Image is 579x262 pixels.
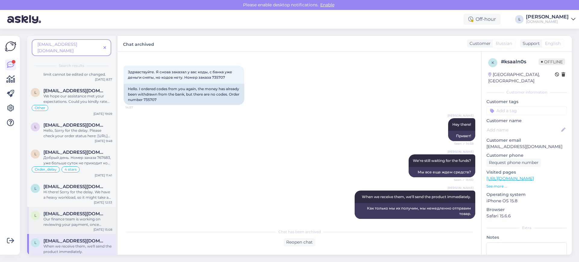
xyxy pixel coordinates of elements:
[486,106,567,115] input: Add a tag
[486,184,567,189] p: See more ...
[35,168,57,171] span: Order_delay
[95,173,112,178] div: [DATE] 11:41
[488,71,555,84] div: [GEOGRAPHIC_DATA], [GEOGRAPHIC_DATA]
[486,234,567,241] p: Notes
[94,200,112,205] div: [DATE] 12:53
[34,152,36,156] span: L
[486,169,567,175] p: Visited pages
[501,58,539,65] div: # ksaaln0s
[93,227,112,232] div: [DATE] 15:08
[34,125,36,129] span: L
[37,42,77,53] span: [EMAIL_ADDRESS][DOMAIN_NAME]
[486,137,567,144] p: Customer email
[43,244,112,254] div: When we receive them, we'll send the product immediately.
[486,159,541,167] div: Request phone number
[43,155,112,166] div: Добрый день. Номер заказа 767683, уже больше суток не приходит код, можно, пожалуйста, побыстрее,...
[486,90,567,95] div: Customer information
[43,189,112,200] div: Hi there! Sorry for the delay. We have a heavy workload, so it might take a bit longer to fulfill...
[539,58,565,65] span: Offline
[486,144,567,150] p: [EMAIL_ADDRESS][DOMAIN_NAME]
[448,113,473,118] span: [PERSON_NAME]
[43,150,106,155] span: Lastescape2012@gmail.com
[545,40,561,47] span: English
[515,15,524,24] div: L
[486,213,567,219] p: Safari 15.6.6
[43,122,106,128] span: Lastescape2012@gmail.com
[43,184,106,189] span: Lastescape2012@gmail.com
[448,186,473,190] span: [PERSON_NAME]
[452,122,471,127] span: Hey there!
[34,240,36,245] span: L
[486,152,567,159] p: Customer phone
[124,84,244,105] div: Hello. I ordered codes from you again, the money has already been withdrawn from the bank, but th...
[123,39,154,48] label: Chat archived
[486,99,567,105] p: Customer tags
[451,178,473,182] span: Seen ✓ 15:00
[486,225,567,231] div: Extra
[284,238,315,246] div: Reopen chat
[43,93,112,104] div: We hope our assistance met your expectations. Could you kindly rate the quality of support you re...
[93,112,112,116] div: [DATE] 19:09
[496,40,512,47] span: Russian
[448,131,475,141] div: Привет!
[526,14,569,19] div: [PERSON_NAME]
[125,105,148,110] span: 14:57
[355,203,475,219] div: Как только мы их получим, мы немедленно отправим товар.
[520,40,540,47] div: Support
[409,167,475,177] div: Мы все еще ждем средств?
[59,63,84,68] span: Search results
[467,40,491,47] div: Customer
[5,41,16,52] img: Askly Logo
[451,219,473,224] span: Seen ✓ 15:01
[486,176,534,181] a: [URL][DOMAIN_NAME]
[487,127,560,133] input: Add name
[464,14,501,25] div: Off-hour
[413,158,471,163] span: We're still waiting for the funds?
[34,213,36,218] span: L
[43,238,106,244] span: Lastescape2012@gmail.com
[35,106,45,110] span: Other
[43,216,112,227] div: Our finance team is working on reviewing your payment, once confirmed your order will be completed.
[486,198,567,204] p: iPhone OS 15.8
[128,70,233,80] span: Здравствуйте. Я снова заказал у вас коды, с банка уже деньги сняты, но кодов нету. Номер заказа 7...
[486,118,567,124] p: Customer name
[448,150,473,154] span: [PERSON_NAME]
[451,141,473,146] span: Seen ✓ 14:58
[278,229,321,235] span: Chat has been archived
[526,14,575,24] a: [PERSON_NAME][DOMAIN_NAME]
[486,191,567,198] p: Operating system
[492,60,494,65] span: k
[43,128,112,139] div: Hello, Sorry for the delay. Please check your order status here: [URL][DOMAIN_NAME]. Also, look i...
[318,2,336,8] span: Enable
[95,77,112,82] div: [DATE] 8:37
[34,186,36,191] span: L
[486,207,567,213] p: Browser
[95,139,112,143] div: [DATE] 9:48
[43,88,106,93] span: Lastescape2012@gmail.com
[526,19,569,24] div: [DOMAIN_NAME]
[43,211,106,216] span: Lastescape2012@gmail.com
[65,168,77,171] span: 4 stars
[94,254,112,259] div: [DATE] 15:01
[362,194,471,199] span: When we receive them, we'll send the product immediately.
[34,90,36,95] span: L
